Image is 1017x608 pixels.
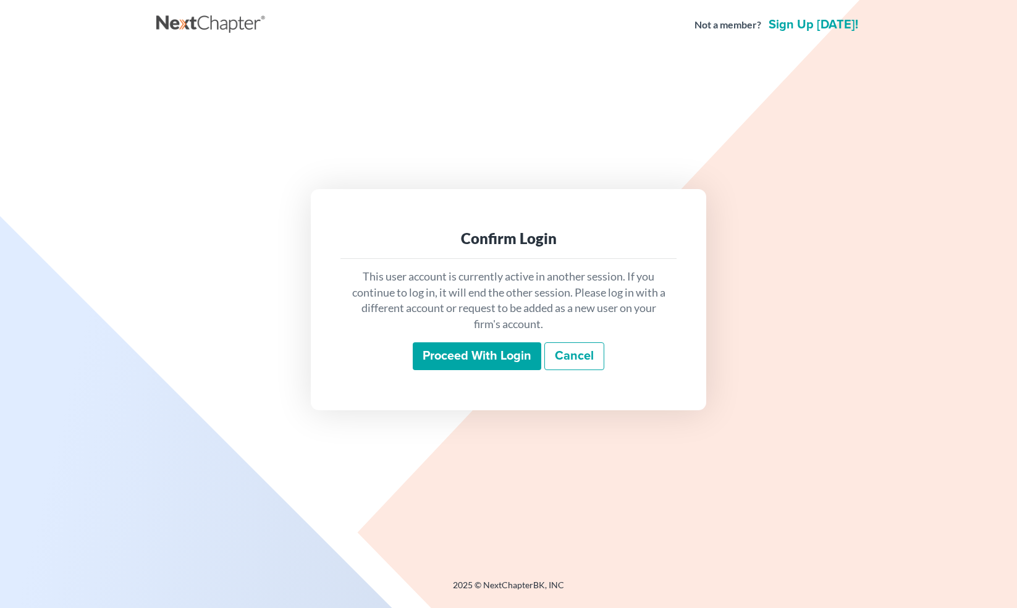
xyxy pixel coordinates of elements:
div: Confirm Login [350,229,667,248]
strong: Not a member? [694,18,761,32]
a: Cancel [544,342,604,371]
p: This user account is currently active in another session. If you continue to log in, it will end ... [350,269,667,332]
div: 2025 © NextChapterBK, INC [156,579,861,601]
a: Sign up [DATE]! [766,19,861,31]
input: Proceed with login [413,342,541,371]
